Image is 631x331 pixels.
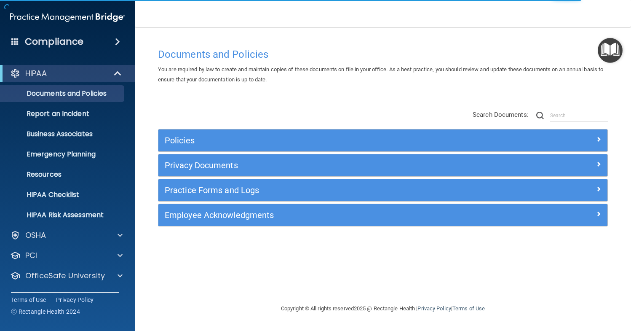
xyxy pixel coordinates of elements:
[5,130,120,138] p: Business Associates
[165,210,489,220] h5: Employee Acknowledgments
[550,109,608,122] input: Search
[10,68,122,78] a: HIPAA
[25,230,46,240] p: OSHA
[25,271,105,281] p: OfficeSafe University
[25,36,83,48] h4: Compliance
[165,186,489,195] h5: Practice Forms and Logs
[158,49,608,60] h4: Documents and Policies
[5,170,120,179] p: Resources
[10,250,123,261] a: PCI
[165,134,601,147] a: Policies
[165,183,601,197] a: Practice Forms and Logs
[485,271,621,305] iframe: Drift Widget Chat Controller
[536,112,544,119] img: ic-search.3b580494.png
[11,307,80,316] span: Ⓒ Rectangle Health 2024
[5,89,120,98] p: Documents and Policies
[5,150,120,159] p: Emergency Planning
[10,9,125,26] img: PMB logo
[25,68,47,78] p: HIPAA
[11,296,46,304] a: Terms of Use
[5,191,120,199] p: HIPAA Checklist
[5,211,120,219] p: HIPAA Risk Assessment
[10,291,123,301] a: Settings
[229,295,537,322] div: Copyright © All rights reserved 2025 @ Rectangle Health | |
[10,271,123,281] a: OfficeSafe University
[165,159,601,172] a: Privacy Documents
[165,161,489,170] h5: Privacy Documents
[158,66,603,83] span: You are required by law to create and maintain copies of these documents on file in your office. ...
[10,230,123,240] a: OSHA
[25,291,56,301] p: Settings
[417,305,451,312] a: Privacy Policy
[165,208,601,222] a: Employee Acknowledgments
[452,305,485,312] a: Terms of Use
[25,250,37,261] p: PCI
[165,136,489,145] h5: Policies
[56,296,94,304] a: Privacy Policy
[598,38,623,63] button: Open Resource Center
[473,111,529,118] span: Search Documents:
[5,110,120,118] p: Report an Incident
